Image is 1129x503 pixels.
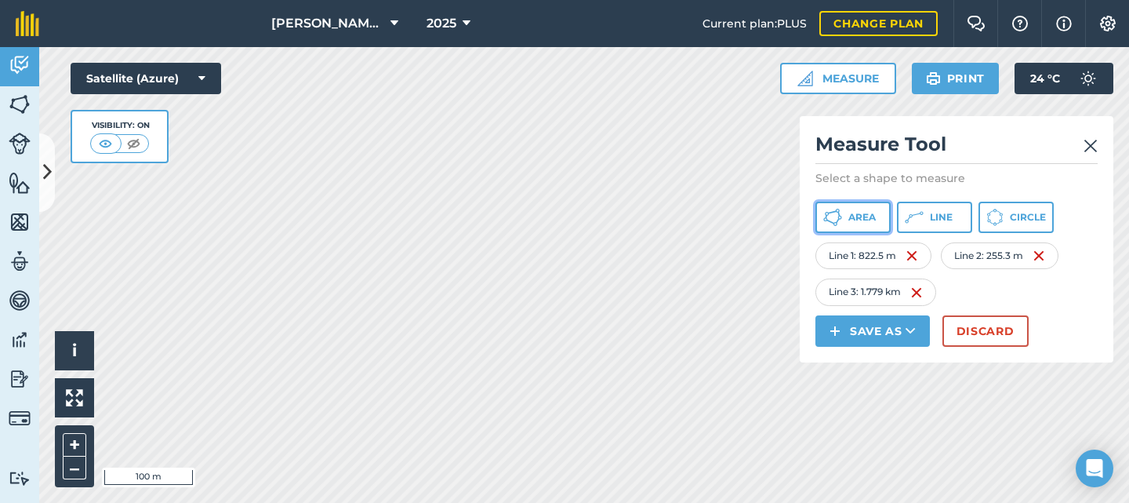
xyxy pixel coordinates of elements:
[9,328,31,352] img: svg+xml;base64,PD94bWwgdmVyc2lvbj0iMS4wIiBlbmNvZGluZz0idXRmLTgiPz4KPCEtLSBHZW5lcmF0b3I6IEFkb2JlIE...
[63,457,86,479] button: –
[1015,63,1113,94] button: 24 °C
[830,322,840,341] img: svg+xml;base64,PHN2ZyB4bWxucz0iaHR0cDovL3d3dy53My5vcmcvMjAwMC9zdmciIHdpZHRoPSIxNCIgaGVpZ2h0PSIyNC...
[930,211,953,224] span: Line
[124,136,143,151] img: svg+xml;base64,PHN2ZyB4bWxucz0iaHR0cDovL3d3dy53My5vcmcvMjAwMC9zdmciIHdpZHRoPSI1MCIgaGVpZ2h0PSI0MC...
[9,407,31,429] img: svg+xml;base64,PD94bWwgdmVyc2lvbj0iMS4wIiBlbmNvZGluZz0idXRmLTgiPz4KPCEtLSBHZW5lcmF0b3I6IEFkb2JlIE...
[72,341,77,360] span: i
[66,389,83,406] img: Four arrows, one pointing top left, one top right, one bottom right and the last bottom left
[9,133,31,155] img: svg+xml;base64,PD94bWwgdmVyc2lvbj0iMS4wIiBlbmNvZGluZz0idXRmLTgiPz4KPCEtLSBHZW5lcmF0b3I6IEFkb2JlIE...
[815,315,930,347] button: Save as
[978,202,1054,233] button: Circle
[815,170,1098,186] p: Select a shape to measure
[1010,211,1046,224] span: Circle
[967,16,986,31] img: Two speech bubbles overlapping with the left bubble in the forefront
[9,250,31,273] img: svg+xml;base64,PD94bWwgdmVyc2lvbj0iMS4wIiBlbmNvZGluZz0idXRmLTgiPz4KPCEtLSBHZW5lcmF0b3I6IEFkb2JlIE...
[926,69,941,88] img: svg+xml;base64,PHN2ZyB4bWxucz0iaHR0cDovL3d3dy53My5vcmcvMjAwMC9zdmciIHdpZHRoPSIxOSIgaGVpZ2h0PSIyNC...
[848,211,876,224] span: Area
[912,63,1000,94] button: Print
[1073,63,1104,94] img: svg+xml;base64,PD94bWwgdmVyc2lvbj0iMS4wIiBlbmNvZGluZz0idXRmLTgiPz4KPCEtLSBHZW5lcmF0b3I6IEFkb2JlIE...
[9,210,31,234] img: svg+xml;base64,PHN2ZyB4bWxucz0iaHR0cDovL3d3dy53My5vcmcvMjAwMC9zdmciIHdpZHRoPSI1NiIgaGVpZ2h0PSI2MC...
[797,71,813,86] img: Ruler icon
[9,289,31,312] img: svg+xml;base64,PD94bWwgdmVyc2lvbj0iMS4wIiBlbmNvZGluZz0idXRmLTgiPz4KPCEtLSBHZW5lcmF0b3I6IEFkb2JlIE...
[906,246,918,265] img: svg+xml;base64,PHN2ZyB4bWxucz0iaHR0cDovL3d3dy53My5vcmcvMjAwMC9zdmciIHdpZHRoPSIxNiIgaGVpZ2h0PSIyNC...
[16,11,39,36] img: fieldmargin Logo
[819,11,938,36] a: Change plan
[1011,16,1029,31] img: A question mark icon
[63,433,86,457] button: +
[9,471,31,486] img: svg+xml;base64,PD94bWwgdmVyc2lvbj0iMS4wIiBlbmNvZGluZz0idXRmLTgiPz4KPCEtLSBHZW5lcmF0b3I6IEFkb2JlIE...
[1076,450,1113,487] div: Open Intercom Messenger
[1030,63,1060,94] span: 24 ° C
[271,14,384,33] span: [PERSON_NAME] Farms
[1033,246,1045,265] img: svg+xml;base64,PHN2ZyB4bWxucz0iaHR0cDovL3d3dy53My5vcmcvMjAwMC9zdmciIHdpZHRoPSIxNiIgaGVpZ2h0PSIyNC...
[55,331,94,370] button: i
[815,242,931,269] div: Line 1 : 822.5 m
[9,53,31,77] img: svg+xml;base64,PD94bWwgdmVyc2lvbj0iMS4wIiBlbmNvZGluZz0idXRmLTgiPz4KPCEtLSBHZW5lcmF0b3I6IEFkb2JlIE...
[9,367,31,391] img: svg+xml;base64,PD94bWwgdmVyc2lvbj0iMS4wIiBlbmNvZGluZz0idXRmLTgiPz4KPCEtLSBHZW5lcmF0b3I6IEFkb2JlIE...
[942,315,1029,347] button: Discard
[910,283,923,302] img: svg+xml;base64,PHN2ZyB4bWxucz0iaHR0cDovL3d3dy53My5vcmcvMjAwMC9zdmciIHdpZHRoPSIxNiIgaGVpZ2h0PSIyNC...
[1098,16,1117,31] img: A cog icon
[90,119,150,132] div: Visibility: On
[780,63,896,94] button: Measure
[9,171,31,195] img: svg+xml;base64,PHN2ZyB4bWxucz0iaHR0cDovL3d3dy53My5vcmcvMjAwMC9zdmciIHdpZHRoPSI1NiIgaGVpZ2h0PSI2MC...
[815,202,891,233] button: Area
[1084,137,1098,155] img: svg+xml;base64,PHN2ZyB4bWxucz0iaHR0cDovL3d3dy53My5vcmcvMjAwMC9zdmciIHdpZHRoPSIyMiIgaGVpZ2h0PSIzMC...
[815,279,936,305] div: Line 3 : 1.779 km
[815,132,1098,164] h2: Measure Tool
[9,93,31,116] img: svg+xml;base64,PHN2ZyB4bWxucz0iaHR0cDovL3d3dy53My5vcmcvMjAwMC9zdmciIHdpZHRoPSI1NiIgaGVpZ2h0PSI2MC...
[1056,14,1072,33] img: svg+xml;base64,PHN2ZyB4bWxucz0iaHR0cDovL3d3dy53My5vcmcvMjAwMC9zdmciIHdpZHRoPSIxNyIgaGVpZ2h0PSIxNy...
[71,63,221,94] button: Satellite (Azure)
[941,242,1058,269] div: Line 2 : 255.3 m
[96,136,115,151] img: svg+xml;base64,PHN2ZyB4bWxucz0iaHR0cDovL3d3dy53My5vcmcvMjAwMC9zdmciIHdpZHRoPSI1MCIgaGVpZ2h0PSI0MC...
[702,15,807,32] span: Current plan : PLUS
[897,202,972,233] button: Line
[427,14,456,33] span: 2025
